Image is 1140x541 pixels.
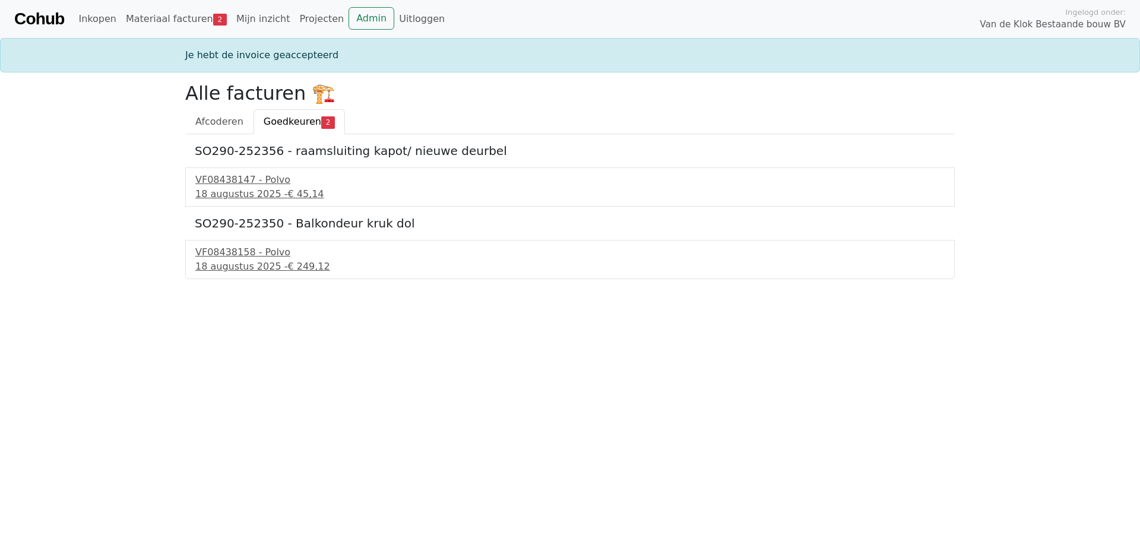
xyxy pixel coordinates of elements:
[14,5,64,33] a: Cohub
[264,116,321,127] span: Goedkeuren
[254,109,345,134] a: Goedkeuren2
[195,245,945,274] a: VF08438158 - Polvo18 augustus 2025 -€ 249,12
[185,109,254,134] a: Afcoderen
[232,7,295,31] a: Mijn inzicht
[195,245,945,260] div: VF08438158 - Polvo
[178,48,962,62] div: Je hebt de invoice geaccepteerd
[213,14,227,26] span: 2
[195,187,945,201] div: 18 augustus 2025 -
[195,216,945,230] h5: SO290-252350 - Balkondeur kruk dol
[1065,7,1126,18] span: Ingelogd onder:
[321,116,335,128] span: 2
[74,7,121,31] a: Inkopen
[121,7,232,31] a: Materiaal facturen2
[287,261,330,272] span: € 249,12
[195,116,243,127] span: Afcoderen
[195,173,945,187] div: VF08438147 - Polvo
[185,82,955,105] h2: Alle facturen 🏗️
[195,173,945,201] a: VF08438147 - Polvo18 augustus 2025 -€ 45,14
[294,7,349,31] a: Projecten
[287,188,324,200] span: € 45,14
[195,260,945,274] div: 18 augustus 2025 -
[980,18,1126,31] span: Van de Klok Bestaande bouw BV
[394,7,449,31] a: Uitloggen
[195,144,945,158] h5: SO290-252356 - raamsluiting kapot/ nieuwe deurbel
[349,7,394,30] a: Admin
